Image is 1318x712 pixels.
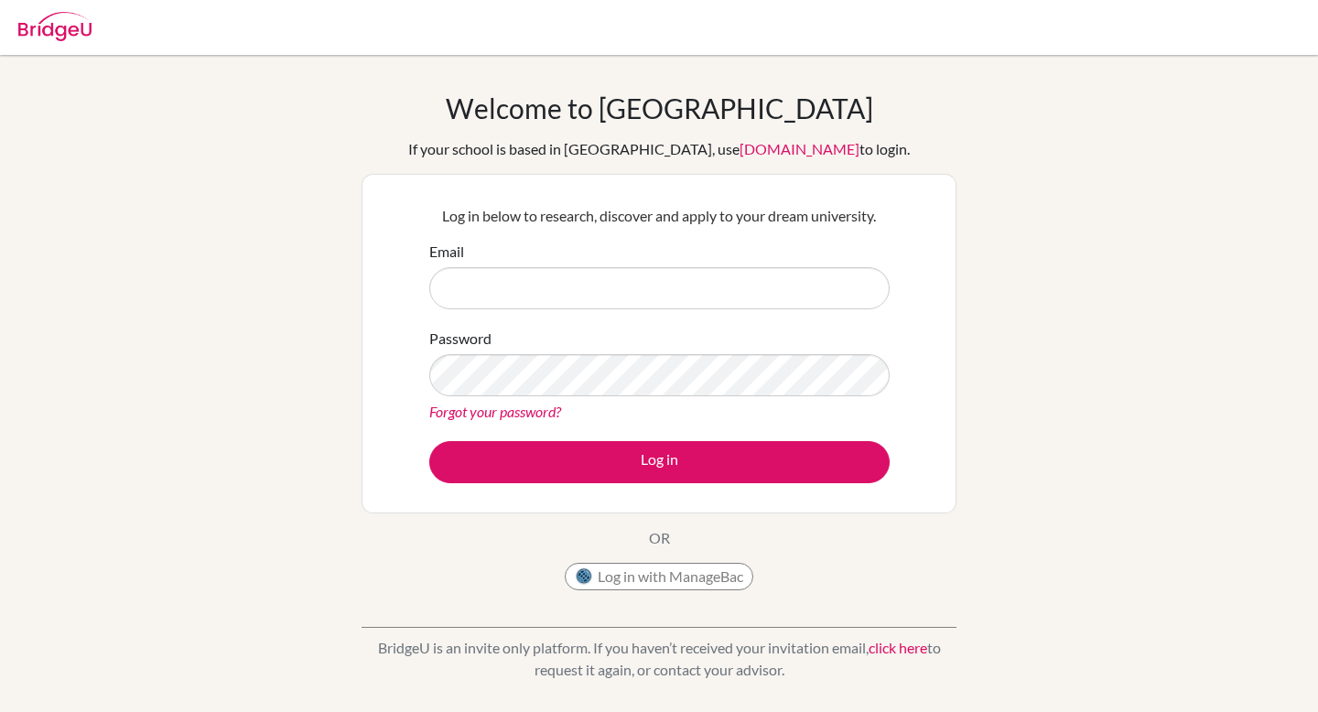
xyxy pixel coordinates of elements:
[446,92,873,124] h1: Welcome to [GEOGRAPHIC_DATA]
[429,403,561,420] a: Forgot your password?
[18,12,92,41] img: Bridge-U
[429,328,492,350] label: Password
[429,441,890,483] button: Log in
[429,241,464,263] label: Email
[869,639,927,656] a: click here
[565,563,753,590] button: Log in with ManageBac
[408,138,910,160] div: If your school is based in [GEOGRAPHIC_DATA], use to login.
[362,637,956,681] p: BridgeU is an invite only platform. If you haven’t received your invitation email, to request it ...
[649,527,670,549] p: OR
[429,205,890,227] p: Log in below to research, discover and apply to your dream university.
[740,140,859,157] a: [DOMAIN_NAME]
